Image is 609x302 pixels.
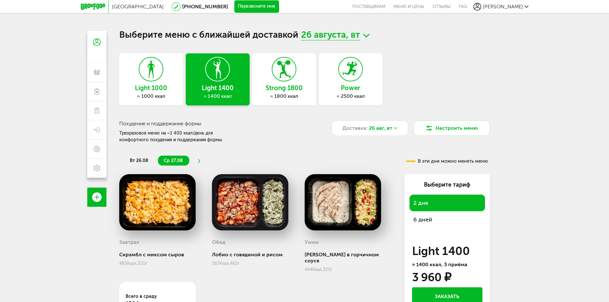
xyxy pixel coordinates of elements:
h3: Обед [212,239,225,245]
h1: Выберите меню с ближайшей доставкой [119,31,490,41]
div: 567 460 [212,261,289,266]
span: Ккал, [312,267,323,272]
button: Настроить меню [413,120,490,136]
span: 26 авг, вт [369,124,392,132]
div: Лобио с говядиной и рисом [212,252,289,258]
img: big_fO5N4WWqvRcL2cb8.png [119,174,196,230]
div: ≈ 1800 ккал [252,93,316,99]
span: Ккал, [127,261,137,266]
span: вт 26.08 [130,158,148,163]
div: [PERSON_NAME] в горчичном соусе [305,252,394,264]
span: ср 27.08 [164,158,183,163]
span: г [331,267,333,272]
a: [PHONE_NUMBER] [182,4,228,10]
h3: Strong 1800 [252,84,316,91]
span: 26 августа, вт [301,31,360,41]
div: 3 960 ₽ [412,272,451,283]
div: Трехразовое меню на ~1 400 ккал/день для комфортного похудения и поддержания формы [119,130,242,143]
span: Доставка: [342,124,368,132]
img: big_nszqAz9D8aZMul6o.png [212,174,289,230]
div: Выберите тариф [410,181,485,189]
div: В эти дни можно менять меню [406,159,488,164]
span: ≈ 1400 ккал, 3 приёма [412,261,467,267]
span: 2 дня [413,199,428,206]
h3: Light 1000 [119,84,183,91]
span: Ккал, [219,261,230,266]
div: ≈ 1400 ккал [186,93,250,99]
h3: Light 1400 [186,84,250,91]
h3: Power [319,84,383,91]
button: Перезвоните мне [234,0,279,13]
img: big_h3cTfTpIuWRXJaMB.png [305,174,381,230]
span: [PERSON_NAME] [483,4,523,10]
h3: Ужин [305,239,318,245]
span: г [238,261,240,266]
span: [GEOGRAPHIC_DATA] [112,4,164,10]
span: г [145,261,147,266]
h3: Завтрак [119,239,139,245]
div: ≈ 2500 ккал [319,93,383,99]
h3: Похудение и поддержание формы [119,120,317,127]
div: 493 320 [119,261,196,266]
h3: Light 1400 [412,246,482,256]
span: 6 дней [413,216,432,223]
div: ≈ 1000 ккал [119,93,183,99]
div: 444 320 [305,267,394,272]
div: Скрэмбл с миксом сыров [119,252,196,258]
